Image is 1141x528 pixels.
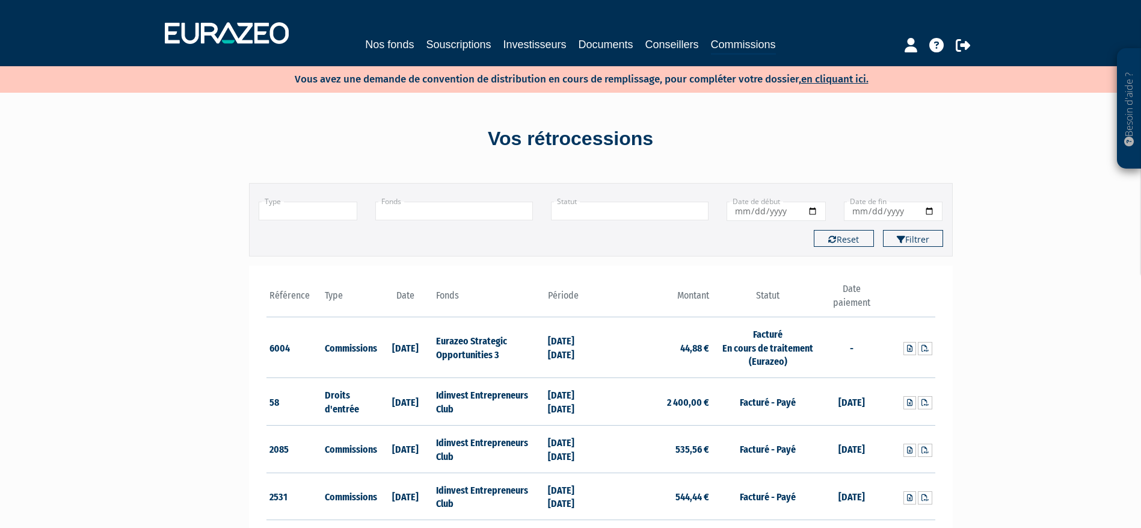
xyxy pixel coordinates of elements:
td: 58 [266,378,322,426]
img: 1732889491-logotype_eurazeo_blanc_rvb.png [165,22,289,44]
th: Montant [601,282,712,317]
th: Période [545,282,601,317]
td: [DATE] [378,317,434,378]
th: Date [378,282,434,317]
td: Commissions [322,425,378,473]
a: Investisseurs [503,36,566,53]
td: Idinvest Entrepreneurs Club [433,378,544,426]
td: Idinvest Entrepreneurs Club [433,473,544,520]
td: Commissions [322,473,378,520]
td: Facturé - Payé [712,378,823,426]
a: Conseillers [645,36,699,53]
td: [DATE] [823,473,879,520]
td: - [823,317,879,378]
td: [DATE] [378,378,434,426]
td: [DATE] [378,425,434,473]
td: Commissions [322,317,378,378]
td: Facturé - Payé [712,473,823,520]
a: Commissions [711,36,776,55]
td: [DATE] [823,425,879,473]
td: Eurazeo Strategic Opportunities 3 [433,317,544,378]
button: Filtrer [883,230,943,247]
th: Statut [712,282,823,317]
button: Reset [814,230,874,247]
td: 544,44 € [601,473,712,520]
td: Idinvest Entrepreneurs Club [433,425,544,473]
td: 6004 [266,317,322,378]
td: 2 400,00 € [601,378,712,426]
td: Facturé - Payé [712,425,823,473]
div: Vos rétrocessions [228,125,914,153]
p: Besoin d'aide ? [1122,55,1136,163]
td: 2531 [266,473,322,520]
td: 2085 [266,425,322,473]
td: [DATE] [378,473,434,520]
a: Nos fonds [365,36,414,53]
th: Type [322,282,378,317]
a: Souscriptions [426,36,491,53]
a: en cliquant ici. [801,73,869,85]
td: [DATE] [DATE] [545,473,601,520]
td: [DATE] [DATE] [545,425,601,473]
td: [DATE] [823,378,879,426]
th: Référence [266,282,322,317]
p: Vous avez une demande de convention de distribution en cours de remplissage, pour compléter votre... [260,69,869,87]
td: 44,88 € [601,317,712,378]
th: Date paiement [823,282,879,317]
td: Droits d'entrée [322,378,378,426]
td: Facturé En cours de traitement (Eurazeo) [712,317,823,378]
td: [DATE] [DATE] [545,317,601,378]
a: Documents [579,36,633,53]
th: Fonds [433,282,544,317]
td: 535,56 € [601,425,712,473]
td: [DATE] [DATE] [545,378,601,426]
